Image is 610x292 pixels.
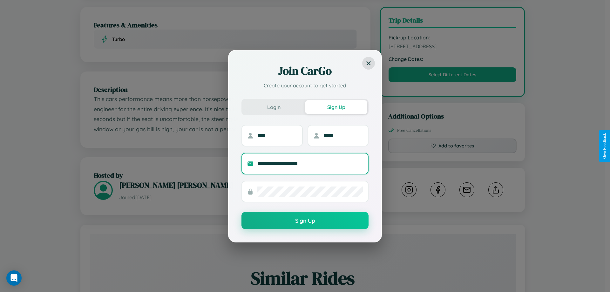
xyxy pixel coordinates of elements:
button: Login [243,100,305,114]
button: Sign Up [241,212,369,229]
div: Give Feedback [602,133,607,159]
h2: Join CarGo [241,63,369,78]
button: Sign Up [305,100,367,114]
p: Create your account to get started [241,82,369,89]
div: Open Intercom Messenger [6,270,22,286]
